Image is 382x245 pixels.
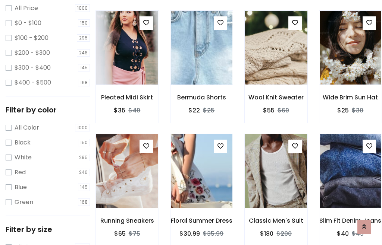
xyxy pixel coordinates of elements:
[15,78,51,87] label: $400 - $500
[15,123,39,132] label: All Color
[15,19,41,28] label: $0 - $100
[128,106,140,115] del: $40
[203,229,223,238] del: $35.99
[77,34,90,42] span: 295
[78,198,90,206] span: 168
[15,48,50,57] label: $200 - $300
[352,106,363,115] del: $30
[77,49,90,57] span: 246
[78,139,90,146] span: 150
[337,230,349,237] h6: $40
[96,217,159,224] h6: Running Sneakers
[75,4,90,12] span: 1000
[96,94,159,101] h6: Pleated Midi Skirt
[15,198,33,207] label: Green
[278,106,289,115] del: $60
[75,124,90,131] span: 1000
[203,106,215,115] del: $25
[319,217,382,224] h6: Slim Fit Denim Jeans
[170,94,233,101] h6: Bermuda Shorts
[245,94,307,101] h6: Wool Knit Sweater
[78,79,90,86] span: 168
[114,230,126,237] h6: $65
[245,217,307,224] h6: Classic Men's Suit
[114,107,125,114] h6: $35
[15,34,48,42] label: $100 - $200
[15,168,26,177] label: Red
[179,230,200,237] h6: $30.99
[188,107,200,114] h6: $22
[170,217,233,224] h6: Floral Summer Dress
[263,107,275,114] h6: $55
[15,183,27,192] label: Blue
[129,229,140,238] del: $75
[337,107,349,114] h6: $25
[319,94,382,101] h6: Wide Brim Sun Hat
[78,184,90,191] span: 145
[352,229,364,238] del: $45
[15,4,38,13] label: All Price
[6,105,90,114] h5: Filter by color
[276,229,292,238] del: $200
[15,63,51,72] label: $300 - $400
[77,169,90,176] span: 246
[78,64,90,71] span: 145
[6,225,90,234] h5: Filter by size
[15,138,31,147] label: Black
[260,230,273,237] h6: $180
[77,154,90,161] span: 295
[15,153,32,162] label: White
[78,19,90,27] span: 150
